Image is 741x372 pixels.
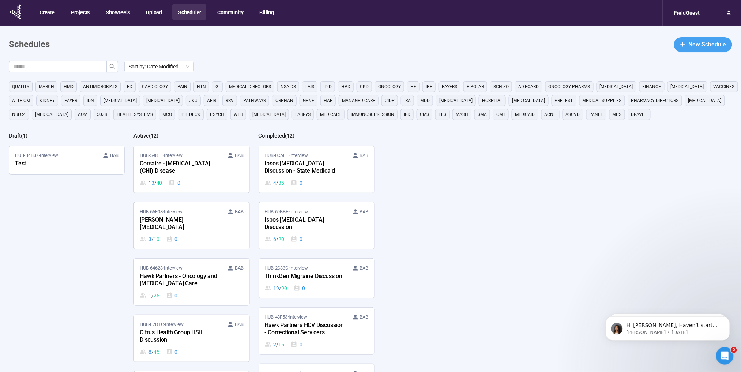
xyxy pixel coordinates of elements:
span: 2 [731,347,737,353]
span: IPF [426,83,432,90]
div: Hawk Partners - Oncology and [MEDICAL_DATA] Care [140,272,220,289]
span: medicaid [515,111,535,118]
span: 10 [154,235,159,243]
a: HUB-5981E•Interview BABCorsaire - [MEDICAL_DATA] (CHI) Disease13 / 400 [134,146,249,193]
div: 6 [265,235,284,243]
button: Community [211,4,248,20]
span: ( 12 ) [149,133,158,139]
a: HUB-F7D1C•Interview BABCitrus Health Group HSIL Discussion8 / 450 [134,315,249,362]
span: 25 [154,292,159,300]
span: HUB-F7D1C • Interview [140,321,183,328]
div: FieldQuest [670,6,704,20]
span: MPS [613,111,622,118]
span: [MEDICAL_DATA] [439,97,473,104]
div: Corsaire - [MEDICAL_DATA] (CHI) Disease [140,159,220,176]
span: [MEDICAL_DATA] [512,97,545,104]
div: Citrus Health Group HSIL Discussion [140,328,220,345]
h2: Active [133,132,149,139]
button: plusNew Schedule [674,37,732,52]
iframe: Intercom notifications message [595,301,741,352]
a: HUB-0CAE1•Interview BABIpsos [MEDICAL_DATA] Discussion - State Medicaid4 / 350 [259,146,374,193]
span: MDD [420,97,430,104]
h2: Draft [9,132,21,139]
div: 0 [166,292,178,300]
span: pretest [555,97,573,104]
h1: Schedules [9,38,50,52]
span: BAB [235,321,243,328]
span: hae [324,97,332,104]
button: Scheduler [172,4,206,20]
span: HUB-2C33C • Interview [265,264,308,272]
span: BAB [360,264,368,272]
span: NRLC4 [12,111,26,118]
button: Projects [65,4,95,20]
a: HUB-65F08•Interview BAB[PERSON_NAME][MEDICAL_DATA]3 / 100 [134,202,249,249]
span: LAIs [305,83,314,90]
div: 2 [265,341,284,349]
span: PIE Deck [181,111,200,118]
span: / [279,284,281,292]
div: 0 [291,179,302,187]
span: SMA [478,111,487,118]
span: ATTR-CM [12,97,30,104]
span: 40 [157,179,162,187]
span: Sort by: Date Modified [129,61,189,72]
span: 503B [97,111,107,118]
span: acne [545,111,556,118]
span: psych [210,111,224,118]
span: ED [127,83,132,90]
div: Hawk Partners HCV Discussion - Correctional Servicers [265,321,345,338]
span: JKU [189,97,198,104]
div: 0 [166,235,178,243]
div: 1 [140,292,159,300]
span: NSAIDS [281,83,296,90]
div: 0 [169,179,180,187]
span: medical directors [229,83,271,90]
button: Showreels [100,4,135,20]
div: ThinkGen Migraine Discussion [265,272,345,281]
span: HF [410,83,416,90]
span: Bipolar [467,83,484,90]
span: HTN [197,83,206,90]
span: ( 12 ) [285,133,295,139]
span: [MEDICAL_DATA] [146,97,180,104]
span: CKD [360,83,369,90]
div: Test [15,159,95,169]
span: HUB-48F53 • Interview [265,313,307,321]
span: QUALITY [12,83,29,90]
span: 15 [278,341,284,349]
span: Cardiology [142,83,168,90]
div: Ipsos [MEDICAL_DATA] Discussion - State Medicaid [265,159,345,176]
span: BAB [360,208,368,215]
span: BAB [360,152,368,159]
span: PAIN [177,83,187,90]
span: HUB-65F08 • Interview [140,208,182,215]
div: 3 [140,235,159,243]
span: CMT [496,111,505,118]
span: GENE [303,97,314,104]
span: [MEDICAL_DATA] [252,111,286,118]
span: FFS [439,111,446,118]
span: dravet [631,111,647,118]
span: [MEDICAL_DATA] [600,83,633,90]
span: Payer [64,97,77,104]
div: 0 [291,235,302,243]
span: IRA [404,97,411,104]
span: New Schedule [689,40,726,49]
span: / [151,348,154,356]
a: HUB-2C33C•Interview BABThinkGen Migraine Discussion19 / 900 [259,259,374,298]
span: finance [643,83,661,90]
span: medical supplies [583,97,622,104]
span: Oncology Pharms [549,83,590,90]
span: HUB-5981E • Interview [140,152,182,159]
span: / [276,235,278,243]
span: CIDP [385,97,395,104]
button: search [106,61,118,72]
span: [MEDICAL_DATA] [104,97,137,104]
span: HUB-69BBE • Interview [265,208,308,215]
span: plus [680,41,686,47]
span: [MEDICAL_DATA] [671,83,704,90]
span: / [276,179,278,187]
h2: Completed [259,132,285,139]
